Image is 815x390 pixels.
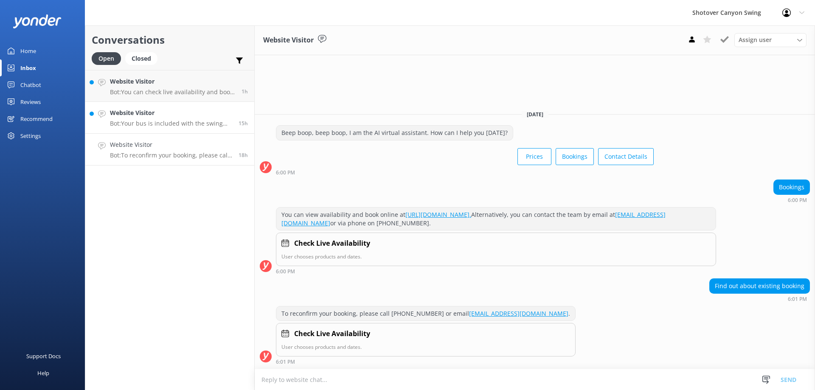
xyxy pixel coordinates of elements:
img: yonder-white-logo.png [13,14,62,28]
a: Website VisitorBot:Your bus is included with the swing booking, so you don't need to book it sepa... [85,102,254,134]
a: Closed [125,53,162,63]
div: Bookings [774,180,809,194]
strong: 6:00 PM [276,269,295,274]
p: Bot: Your bus is included with the swing booking, so you don't need to book it separately. If you... [110,120,232,127]
h4: Check Live Availability [294,238,370,249]
div: Assign User [734,33,807,47]
h4: Check Live Availability [294,328,370,339]
div: Chatbot [20,76,41,93]
h3: Website Visitor [263,35,314,46]
h2: Conversations [92,32,248,48]
div: Aug 21 2025 06:00pm (UTC +12:00) Pacific/Auckland [276,169,654,175]
p: Bot: To reconfirm your booking, please call [PHONE_NUMBER] or email [EMAIL_ADDRESS][DOMAIN_NAME]. [110,152,232,159]
div: Inbox [20,59,36,76]
strong: 6:00 PM [276,170,295,175]
div: Closed [125,52,157,65]
h4: Website Visitor [110,77,235,86]
span: Aug 21 2025 09:32pm (UTC +12:00) Pacific/Auckland [239,120,248,127]
p: User chooses products and dates. [281,253,711,261]
div: Beep boop, beep boop, I am the AI virtual assistant. How can I help you [DATE]? [276,126,513,140]
strong: 6:01 PM [788,297,807,302]
span: [DATE] [522,111,548,118]
a: Website VisitorBot:To reconfirm your booking, please call [PHONE_NUMBER] or email [EMAIL_ADDRESS]... [85,134,254,166]
a: [EMAIL_ADDRESS][DOMAIN_NAME] [469,309,568,317]
div: You can view availability and book online at Alternatively, you can contact the team by email at ... [276,208,716,230]
div: Aug 21 2025 06:01pm (UTC +12:00) Pacific/Auckland [709,296,810,302]
button: Contact Details [598,148,654,165]
div: Find out about existing booking [710,279,809,293]
div: Aug 21 2025 06:01pm (UTC +12:00) Pacific/Auckland [276,359,576,365]
button: Bookings [556,148,594,165]
strong: 6:01 PM [276,359,295,365]
div: Aug 21 2025 06:00pm (UTC +12:00) Pacific/Auckland [276,268,716,274]
div: Recommend [20,110,53,127]
h4: Website Visitor [110,140,232,149]
span: Aug 21 2025 06:01pm (UTC +12:00) Pacific/Auckland [239,152,248,159]
a: [EMAIL_ADDRESS][DOMAIN_NAME] [281,210,666,227]
span: Assign user [739,35,772,45]
p: User chooses products and dates. [281,343,570,351]
h4: Website Visitor [110,108,232,118]
div: To reconfirm your booking, please call [PHONE_NUMBER] or email . [276,306,575,321]
a: Website VisitorBot:You can check live availability and book online at [URL][DOMAIN_NAME].1h [85,70,254,102]
strong: 6:00 PM [788,198,807,203]
div: Open [92,52,121,65]
span: Aug 22 2025 11:18am (UTC +12:00) Pacific/Auckland [242,88,248,95]
p: Bot: You can check live availability and book online at [URL][DOMAIN_NAME]. [110,88,235,96]
div: Help [37,365,49,382]
a: Open [92,53,125,63]
div: Aug 21 2025 06:00pm (UTC +12:00) Pacific/Auckland [773,197,810,203]
div: Settings [20,127,41,144]
button: Prices [517,148,551,165]
div: Home [20,42,36,59]
div: Support Docs [26,348,61,365]
a: [URL][DOMAIN_NAME]. [405,210,471,219]
div: Reviews [20,93,41,110]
